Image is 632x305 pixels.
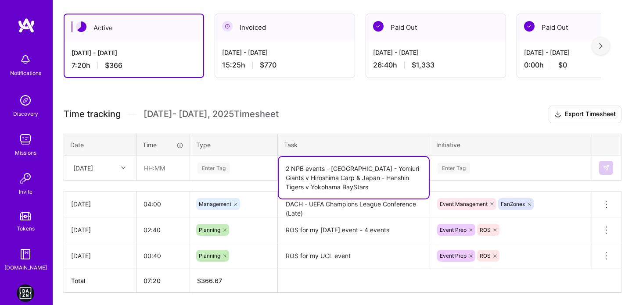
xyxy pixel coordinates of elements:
a: DAZN: Event Moderators for Israel Based Team [14,284,36,302]
th: Type [190,134,278,156]
th: Date [64,134,136,156]
input: HH:MM [136,244,190,267]
div: Time [143,140,183,149]
img: Paid Out [373,21,384,32]
span: [DATE] - [DATE] , 2025 Timesheet [144,109,279,120]
input: HH:MM [137,156,189,180]
input: HH:MM [136,192,190,216]
img: Submit [603,164,610,171]
div: [DATE] [71,251,129,260]
span: $ 366.67 [197,277,222,284]
div: 15:25 h [222,60,348,70]
span: ROS [480,252,491,259]
div: Initiative [436,140,585,149]
img: bell [17,51,34,68]
div: 26:40 h [373,60,499,70]
div: Missions [15,148,36,157]
div: 7:20 h [72,61,196,70]
div: [DATE] - [DATE] [373,48,499,57]
button: Export Timesheet [549,106,621,123]
div: [DOMAIN_NAME] [4,263,47,272]
img: guide book [17,245,34,263]
i: icon Chevron [121,166,126,170]
div: Tokens [17,224,35,233]
div: [DATE] [71,225,129,234]
div: [DATE] [71,199,129,209]
div: Paid Out [366,14,506,41]
div: Notifications [10,68,41,78]
img: Invite [17,170,34,187]
span: Planning [199,227,220,233]
i: icon Download [554,110,561,119]
span: FanZones [501,201,525,207]
textarea: 2 NPB events - [GEOGRAPHIC_DATA] - Yomiuri Giants v Hiroshima Carp & Japan - Hanshin Tigers v Yok... [279,157,429,199]
span: $1,333 [412,60,434,70]
div: Invite [19,187,32,196]
div: Active [65,14,203,41]
span: Planning [199,252,220,259]
div: [DATE] - [DATE] [72,48,196,57]
div: Enter Tag [438,161,470,175]
div: [DATE] - [DATE] [222,48,348,57]
div: Invoiced [215,14,355,41]
span: Event Prep [440,252,467,259]
textarea: DACH - UEFA Champions League Conference (Late) [279,192,429,216]
span: Management [199,201,231,207]
span: Event Prep [440,227,467,233]
img: Paid Out [524,21,535,32]
span: ROS [480,227,491,233]
span: $770 [260,60,276,70]
img: tokens [20,212,31,220]
img: right [599,43,603,49]
img: Active [76,21,86,32]
th: 07:20 [136,269,190,292]
img: teamwork [17,131,34,148]
div: [DATE] [73,163,93,173]
textarea: ROS for my UCL event [279,244,429,268]
input: HH:MM [136,218,190,241]
th: Total [64,269,136,292]
div: Enter Tag [197,161,230,175]
img: DAZN: Event Moderators for Israel Based Team [17,284,34,302]
span: $0 [558,60,567,70]
span: Event Management [440,201,488,207]
div: Discovery [13,109,38,118]
img: Invoiced [222,21,233,32]
span: $366 [105,61,122,70]
img: logo [18,18,35,33]
th: Task [278,134,430,156]
textarea: ROS for my [DATE] event - 4 events [279,218,429,242]
img: discovery [17,92,34,109]
span: Time tracking [64,109,121,120]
